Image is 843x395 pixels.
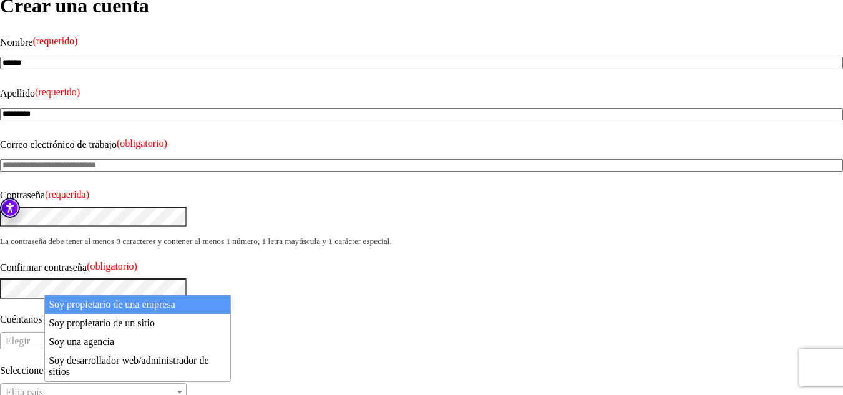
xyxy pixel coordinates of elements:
[45,189,89,200] font: (requerida)
[87,261,137,271] font: (obligatorio)
[32,36,77,46] font: (requerido)
[35,87,80,97] font: (requerido)
[45,351,230,381] li: Soy desarrollador web/administrador de sitios
[117,138,167,149] font: (obligatorio)
[6,336,30,346] font: Elegir
[45,333,230,351] li: Soy una agencia
[45,314,230,333] li: Soy propietario de un sitio
[45,295,230,314] li: Soy propietario de una empresa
